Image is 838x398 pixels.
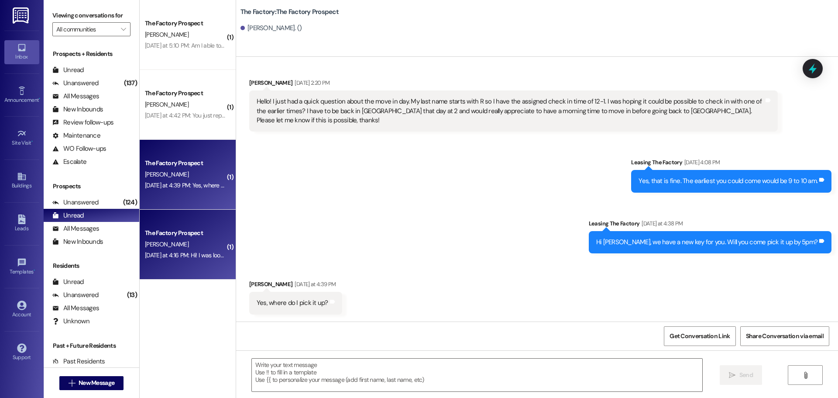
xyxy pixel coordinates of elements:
[52,277,84,287] div: Unread
[740,326,829,346] button: Share Conversation via email
[79,378,114,388] span: New Message
[639,219,683,228] div: [DATE] at 4:38 PM
[52,9,131,22] label: Viewing conversations for
[13,7,31,24] img: ResiDesk Logo
[59,376,124,390] button: New Message
[589,219,831,231] div: Leasing The Factory
[240,7,339,17] b: The Factory: The Factory Prospect
[145,170,189,178] span: [PERSON_NAME]
[746,332,824,341] span: Share Conversation via email
[802,372,809,379] i: 
[720,365,762,385] button: Send
[52,66,84,75] div: Unread
[69,380,75,387] i: 
[52,237,103,246] div: New Inbounds
[145,89,226,98] div: The Factory Prospect
[682,158,720,167] div: [DATE] 4:08 PM
[52,291,99,300] div: Unanswered
[44,182,139,191] div: Prospects
[257,298,328,308] div: Yes, where do I pick it up?
[631,158,831,170] div: Leasing The Factory
[125,288,139,302] div: (13)
[145,31,189,38] span: [PERSON_NAME]
[52,118,113,127] div: Review follow-ups
[257,97,764,125] div: Hello! I just had a quick question about the move in day. My last name starts with R so I have th...
[596,238,817,247] div: Hi [PERSON_NAME], we have a new key for you. Will you come pick it up by 5pm?
[52,92,99,101] div: All Messages
[52,211,84,220] div: Unread
[52,357,105,366] div: Past Residents
[145,181,258,189] div: [DATE] at 4:39 PM: Yes, where do I pick it up?
[52,304,99,313] div: All Messages
[249,78,778,90] div: [PERSON_NAME]
[240,24,302,33] div: [PERSON_NAME]. ()
[145,159,226,168] div: The Factory Prospect
[52,131,100,140] div: Maintenance
[34,267,35,273] span: •
[44,49,139,59] div: Prospects + Residents
[4,169,39,193] a: Buildings
[145,228,226,238] div: The Factory Prospect
[52,105,103,114] div: New Inbounds
[729,372,735,379] i: 
[52,224,99,233] div: All Messages
[52,144,106,153] div: WO Follow-ups
[145,240,189,248] span: [PERSON_NAME]
[145,111,502,119] div: [DATE] at 4:42 PM: You just replied 'Stop'. Are you sure you want to opt out of this thread? Plea...
[4,126,39,150] a: Site Visit •
[52,198,99,207] div: Unanswered
[145,19,226,28] div: The Factory Prospect
[122,76,139,90] div: (137)
[39,96,40,102] span: •
[4,341,39,364] a: Support
[52,79,99,88] div: Unanswered
[145,251,398,259] div: [DATE] at 4:16 PM: Hi! I was looking to see prices for next year and accidentally started an appl...
[121,26,126,33] i: 
[664,326,735,346] button: Get Conversation Link
[145,42,331,49] div: [DATE] at 5:10 PM: Am I able to get Amazon package mailed to the factory
[52,317,89,326] div: Unknown
[121,196,139,209] div: (124)
[670,332,730,341] span: Get Conversation Link
[4,40,39,64] a: Inbox
[4,298,39,322] a: Account
[145,100,189,108] span: [PERSON_NAME]
[249,280,342,292] div: [PERSON_NAME]
[292,78,330,87] div: [DATE] 2:20 PM
[4,212,39,235] a: Leads
[52,157,86,166] div: Escalate
[292,280,336,289] div: [DATE] at 4:39 PM
[739,370,753,380] span: Send
[639,177,817,186] div: Yes, that is fine. The earliest you could come would be 9 to 10 am.
[44,341,139,350] div: Past + Future Residents
[31,138,33,145] span: •
[56,22,117,36] input: All communities
[44,261,139,270] div: Residents
[4,255,39,279] a: Templates •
